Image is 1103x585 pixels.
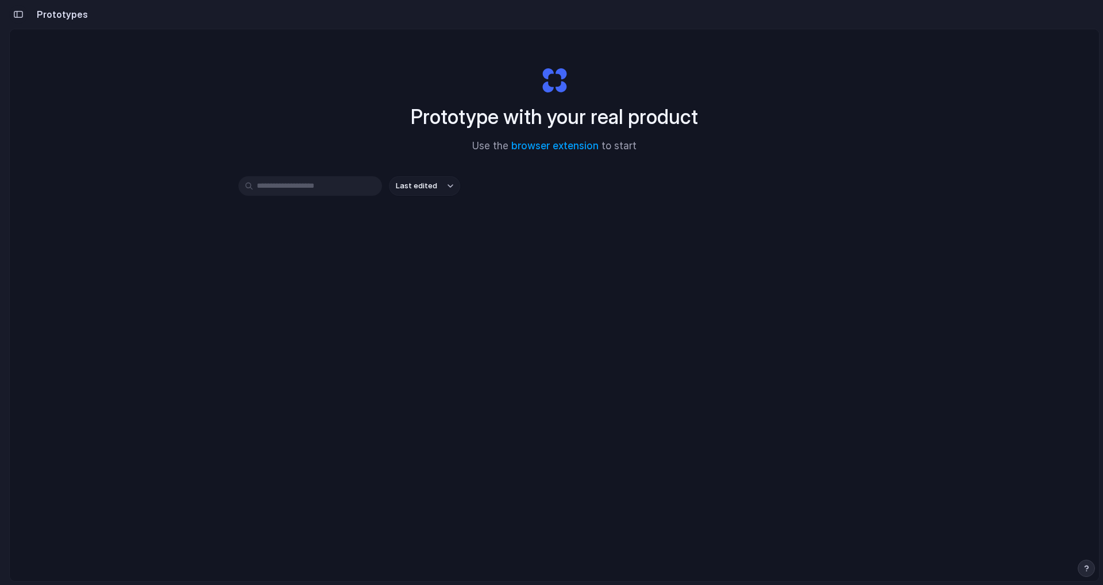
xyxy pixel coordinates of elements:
span: Last edited [396,180,437,192]
span: Use the to start [472,139,637,154]
button: Last edited [389,176,460,196]
h2: Prototypes [32,7,88,21]
a: browser extension [511,140,599,152]
h1: Prototype with your real product [411,102,698,132]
